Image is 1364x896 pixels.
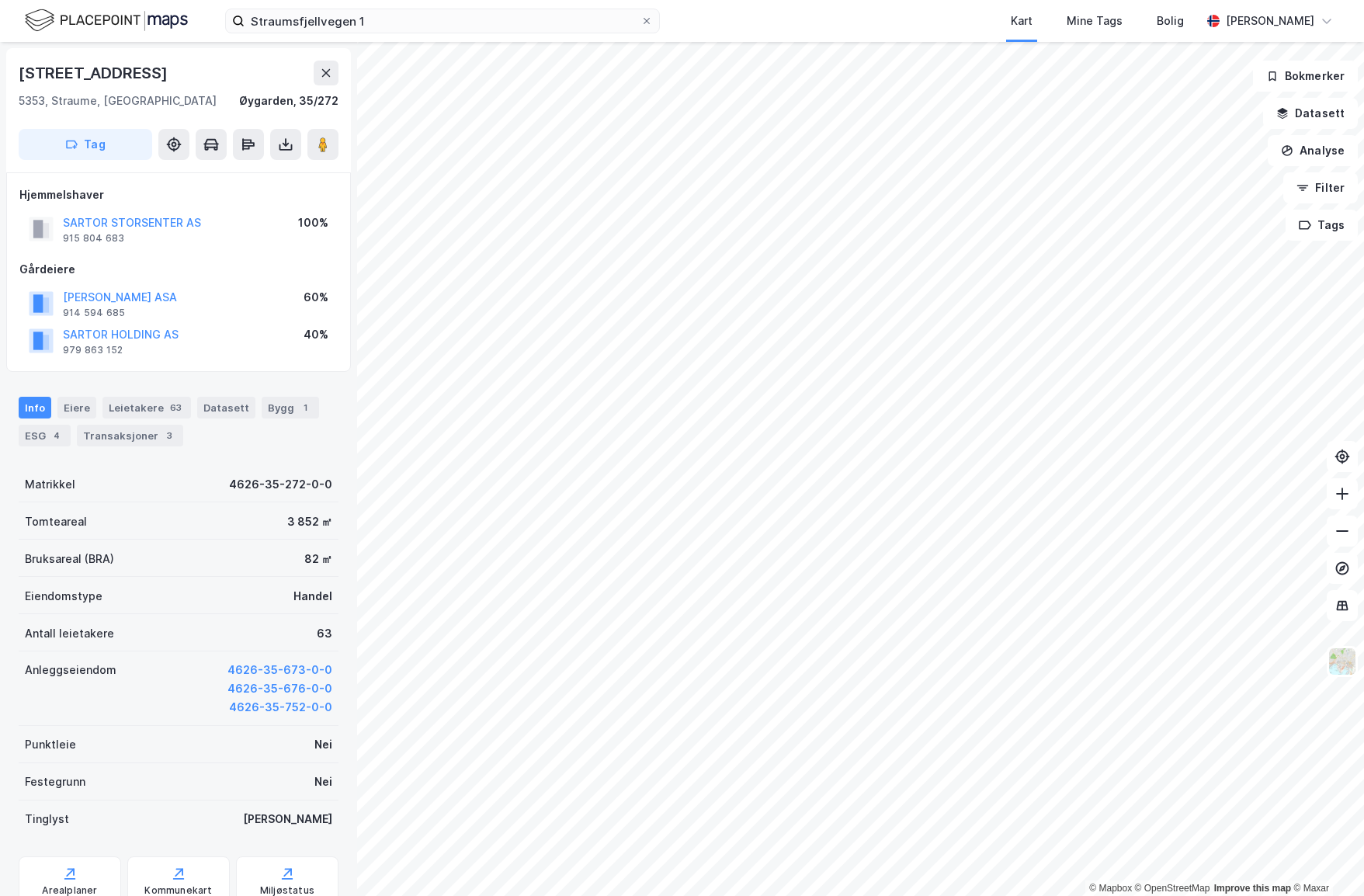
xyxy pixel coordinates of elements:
[25,624,114,643] div: Antall leietakere
[167,400,185,415] div: 63
[19,186,338,204] div: Hjemmelshaver
[245,9,640,33] input: Søk på adresse, matrikkel, gårdeiere, leietakere eller personer
[304,325,328,344] div: 40%
[19,260,338,279] div: Gårdeiere
[262,397,319,418] div: Bygg
[19,129,152,160] button: Tag
[1286,821,1364,896] div: Kontrollprogram for chat
[229,475,332,494] div: 4626-35-272-0-0
[49,428,64,443] div: 4
[102,397,191,418] div: Leietakere
[1286,821,1364,896] iframe: Chat Widget
[293,587,332,606] div: Handel
[63,232,124,245] div: 915 804 683
[25,475,75,494] div: Matrikkel
[25,735,76,754] div: Punktleie
[25,550,114,568] div: Bruksareal (BRA)
[243,810,332,828] div: [PERSON_NAME]
[63,344,123,356] div: 979 863 152
[227,661,332,679] button: 4626-35-673-0-0
[1226,12,1314,30] div: [PERSON_NAME]
[239,92,338,110] div: Øygarden, 35/272
[1328,647,1357,676] img: Z
[227,679,332,698] button: 4626-35-676-0-0
[304,550,332,568] div: 82 ㎡
[25,7,188,34] img: logo.f888ab2527a4732fd821a326f86c7f29.svg
[304,288,328,307] div: 60%
[57,397,96,418] div: Eiere
[19,61,171,85] div: [STREET_ADDRESS]
[314,773,332,791] div: Nei
[19,425,71,446] div: ESG
[1214,883,1291,894] a: Improve this map
[229,698,332,717] button: 4626-35-752-0-0
[1135,883,1210,894] a: OpenStreetMap
[25,810,69,828] div: Tinglyst
[297,400,313,415] div: 1
[1157,12,1184,30] div: Bolig
[19,92,217,110] div: 5353, Straume, [GEOGRAPHIC_DATA]
[1067,12,1123,30] div: Mine Tags
[1089,883,1132,894] a: Mapbox
[1263,98,1358,129] button: Datasett
[19,397,51,418] div: Info
[287,512,332,531] div: 3 852 ㎡
[197,397,255,418] div: Datasett
[314,735,332,754] div: Nei
[25,661,116,679] div: Anleggseiendom
[1011,12,1033,30] div: Kart
[63,307,125,319] div: 914 594 685
[25,587,102,606] div: Eiendomstype
[25,773,85,791] div: Festegrunn
[317,624,332,643] div: 63
[1253,61,1358,92] button: Bokmerker
[298,214,328,232] div: 100%
[1268,135,1358,166] button: Analyse
[161,428,177,443] div: 3
[77,425,183,446] div: Transaksjoner
[1286,210,1358,241] button: Tags
[1283,172,1358,203] button: Filter
[25,512,87,531] div: Tomteareal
